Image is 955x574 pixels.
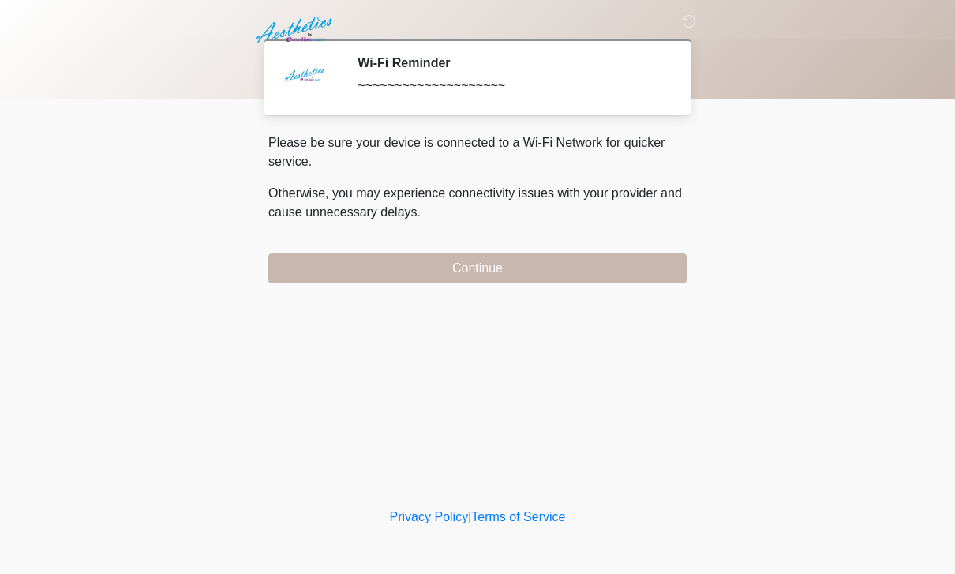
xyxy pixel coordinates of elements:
[268,253,687,283] button: Continue
[268,133,687,171] p: Please be sure your device is connected to a Wi-Fi Network for quicker service.
[390,510,469,523] a: Privacy Policy
[471,510,565,523] a: Terms of Service
[468,510,471,523] a: |
[418,205,421,219] span: .
[280,55,328,103] img: Agent Avatar
[268,184,687,222] p: Otherwise, you may experience connectivity issues with your provider and cause unnecessary delays
[358,77,663,96] div: ~~~~~~~~~~~~~~~~~~~~
[358,55,663,70] h2: Wi-Fi Reminder
[253,12,339,48] img: Aesthetics by Emediate Cure Logo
